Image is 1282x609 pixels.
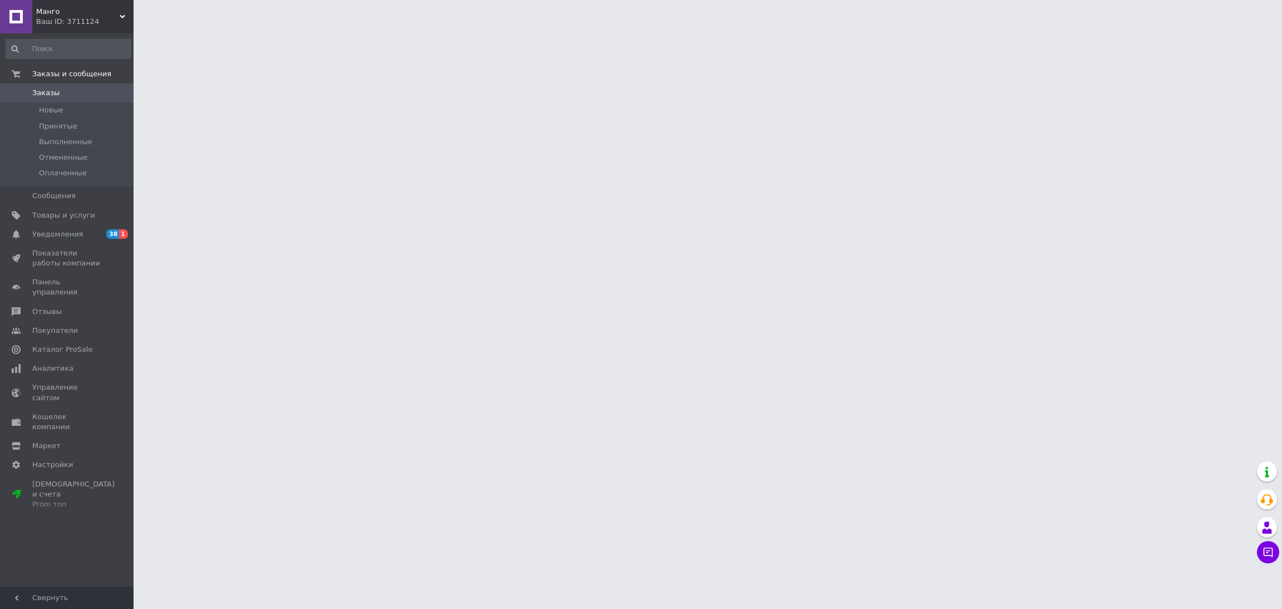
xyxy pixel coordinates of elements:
[32,277,103,297] span: Панель управления
[106,229,119,239] span: 38
[32,441,61,451] span: Маркет
[32,88,60,98] span: Заказы
[32,499,115,509] div: Prom топ
[32,307,62,317] span: Отзывы
[39,105,63,115] span: Новые
[1257,541,1279,563] button: Чат с покупателем
[36,7,120,17] span: Манго
[32,191,76,201] span: Сообщения
[32,382,103,402] span: Управление сайтом
[32,69,111,79] span: Заказы и сообщения
[32,326,78,336] span: Покупатели
[32,229,83,239] span: Уведомления
[36,17,134,27] div: Ваш ID: 3711124
[39,137,92,147] span: Выполненные
[119,229,128,239] span: 1
[32,479,115,510] span: [DEMOGRAPHIC_DATA] и счета
[32,364,73,374] span: Аналитика
[6,39,131,59] input: Поиск
[39,168,87,178] span: Оплаченные
[32,210,95,220] span: Товары и услуги
[32,412,103,432] span: Кошелек компании
[39,121,77,131] span: Принятые
[39,153,87,163] span: Отмененные
[32,460,73,470] span: Настройки
[32,248,103,268] span: Показатели работы компании
[32,345,92,355] span: Каталог ProSale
